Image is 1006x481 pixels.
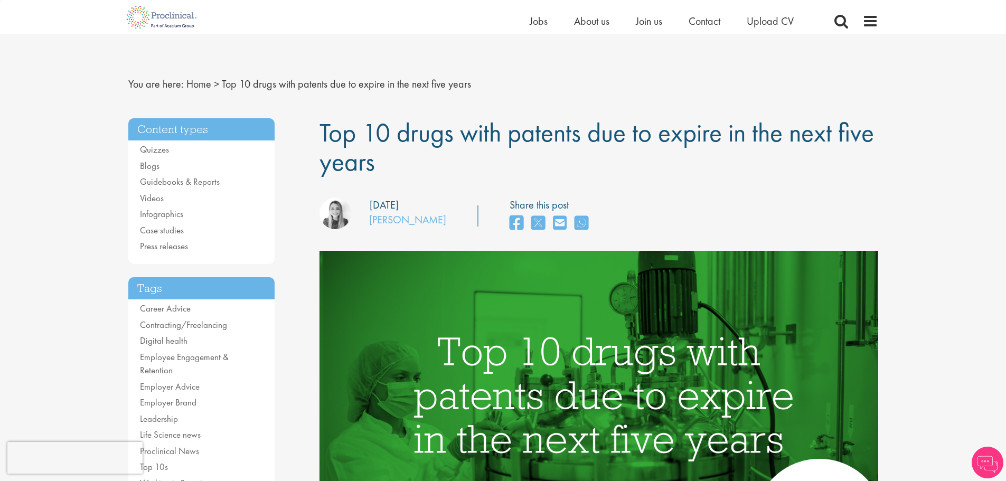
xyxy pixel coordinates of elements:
a: share on email [553,212,567,235]
a: Upload CV [747,14,794,28]
a: About us [574,14,609,28]
span: You are here: [128,77,184,91]
a: Employer Brand [140,397,196,408]
a: Life Science news [140,429,201,440]
span: Top 10 drugs with patents due to expire in the next five years [319,116,874,178]
h3: Content types [128,118,275,141]
a: Contracting/Freelancing [140,319,227,331]
a: Top 10s [140,461,168,473]
div: [DATE] [370,197,399,213]
a: Quizzes [140,144,169,155]
a: Leadership [140,413,178,425]
a: Join us [636,14,662,28]
a: Jobs [530,14,548,28]
a: Press releases [140,240,188,252]
img: Hannah Burke [319,197,351,229]
a: Career Advice [140,303,191,314]
span: Top 10 drugs with patents due to expire in the next five years [222,77,471,91]
a: Guidebooks & Reports [140,176,220,187]
a: Contact [689,14,720,28]
span: > [214,77,219,91]
a: share on facebook [510,212,523,235]
iframe: reCAPTCHA [7,442,143,474]
a: Digital health [140,335,187,346]
h3: Tags [128,277,275,300]
a: Case studies [140,224,184,236]
label: Share this post [510,197,594,213]
a: Employee Engagement & Retention [140,351,229,376]
img: Chatbot [972,447,1003,478]
a: Proclinical News [140,445,199,457]
a: Blogs [140,160,159,172]
a: Videos [140,192,164,204]
a: Employer Advice [140,381,200,392]
a: breadcrumb link [186,77,211,91]
a: [PERSON_NAME] [369,213,446,227]
a: Infographics [140,208,183,220]
a: share on whats app [575,212,588,235]
a: share on twitter [531,212,545,235]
